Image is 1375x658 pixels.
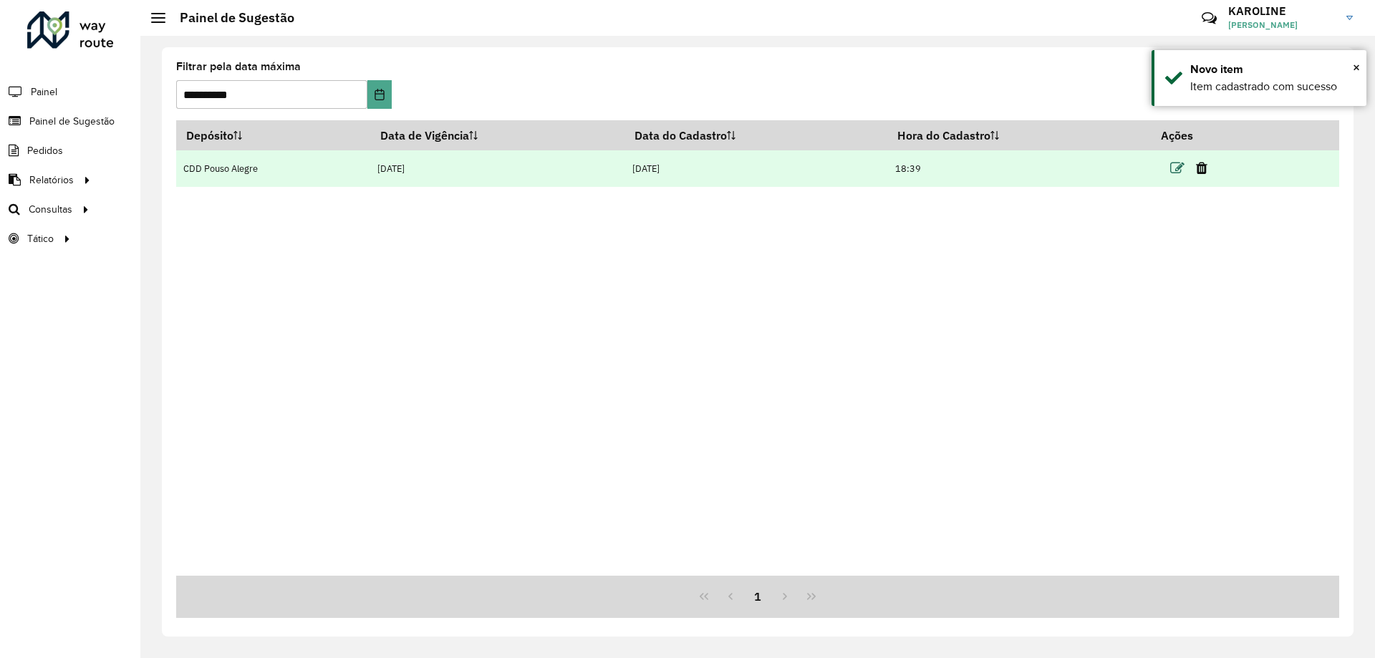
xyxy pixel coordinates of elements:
span: Relatórios [29,173,74,188]
a: Editar [1170,158,1185,178]
th: Hora do Cadastro [887,120,1152,150]
button: 1 [744,583,771,610]
td: 18:39 [887,150,1152,187]
span: Consultas [29,202,72,217]
td: [DATE] [625,150,888,187]
th: Data do Cadastro [625,120,888,150]
div: Novo item [1190,61,1356,78]
label: Filtrar pela data máxima [176,58,301,75]
div: Item cadastrado com sucesso [1190,78,1356,95]
td: CDD Pouso Alegre [176,150,370,187]
td: [DATE] [370,150,625,187]
span: Pedidos [27,143,63,158]
button: Close [1353,57,1360,78]
th: Depósito [176,120,370,150]
span: Tático [27,231,54,246]
a: Excluir [1196,158,1207,178]
button: Choose Date [367,80,391,109]
span: × [1353,59,1360,75]
th: Data de Vigência [370,120,625,150]
th: Ações [1152,120,1237,150]
span: [PERSON_NAME] [1228,19,1336,32]
h3: KAROLINE [1228,4,1336,18]
span: Painel [31,84,57,100]
a: Contato Rápido [1194,3,1225,34]
span: Painel de Sugestão [29,114,115,129]
h2: Painel de Sugestão [165,10,294,26]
